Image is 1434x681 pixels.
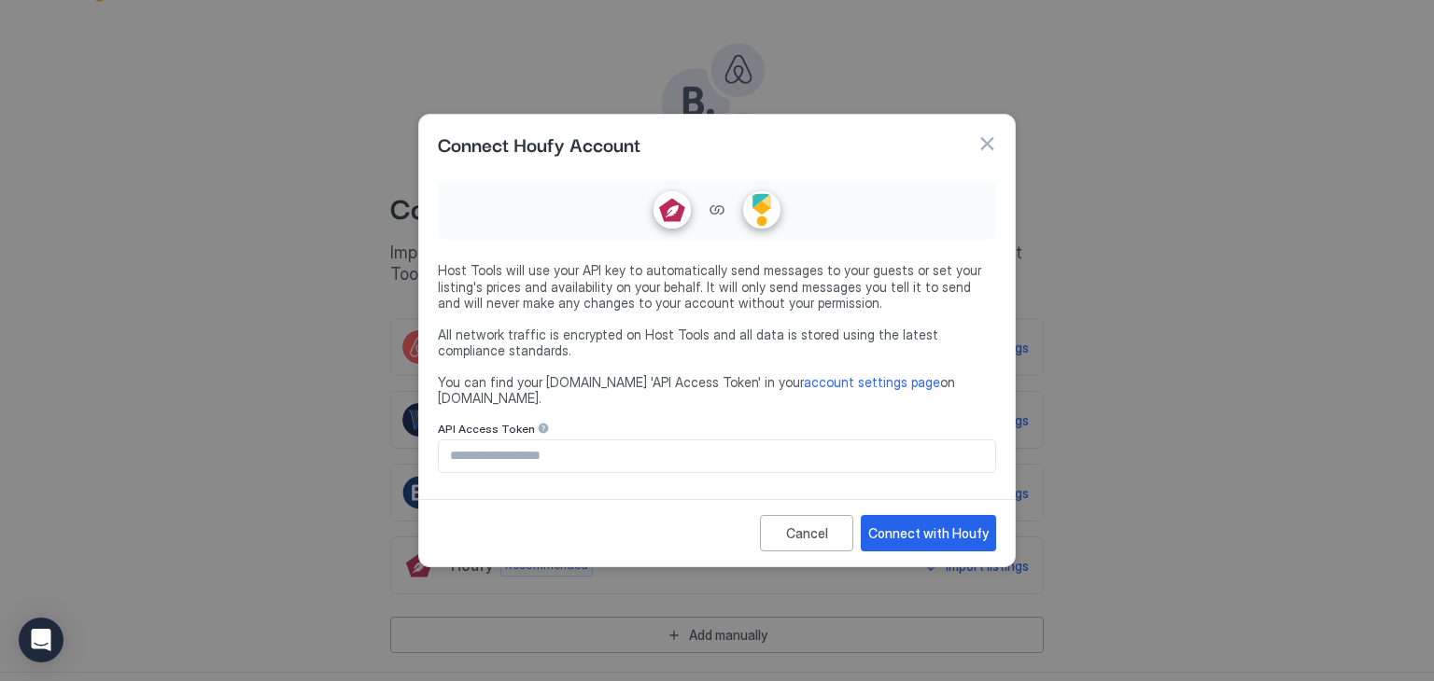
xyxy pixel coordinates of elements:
span: All network traffic is encrypted on Host Tools and all data is stored using the latest compliance... [438,327,996,359]
span: Host Tools will use your API key to automatically send messages to your guests or set your listin... [438,262,996,312]
div: Open Intercom Messenger [19,618,63,662]
a: account settings page [804,374,940,390]
div: Cancel [786,523,828,543]
input: Input Field [439,440,995,472]
span: Connect Houfy Account [438,130,640,158]
span: You can find your [DOMAIN_NAME] 'API Access Token' in your on [DOMAIN_NAME]. [438,374,996,407]
div: Connect with Houfy [868,523,989,543]
button: Connect with Houfy [861,515,996,551]
span: API Access Token [438,422,535,436]
button: Cancel [760,515,853,551]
